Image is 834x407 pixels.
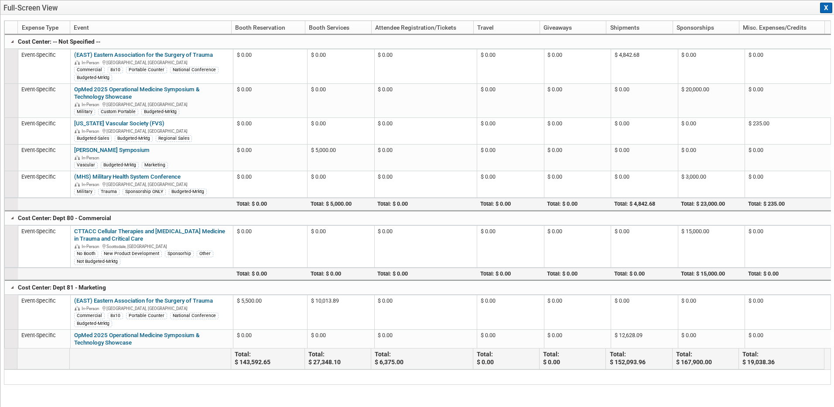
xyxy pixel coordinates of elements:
[5,283,109,292] p: Cost Center: Dept 81 - Marketing
[544,118,611,145] td: $ 0.00
[611,198,678,210] td: Total: $ 4,842.68
[18,295,71,330] td: Event-Specific
[738,348,824,369] td: Total: $ 19,038.36
[82,60,102,65] span: In-Person
[233,84,307,118] td: $ 0.00
[544,49,611,84] td: $ 0.00
[169,189,207,195] div: Budgeted-Mrktg
[374,171,477,198] td: $ 0.00
[745,268,831,280] td: Total: $ 0.00
[18,84,71,118] td: Event-Specific
[673,21,739,34] th: Sponsorships
[544,198,611,210] td: Total: $ 0.00
[307,198,374,210] td: Total: $ 5,000.00
[170,313,219,319] div: National Conference
[374,84,477,118] td: $ 0.00
[539,348,605,369] td: Total: $ 0.00
[307,330,374,364] td: $ 0.00
[544,171,611,198] td: $ 0.00
[74,228,225,242] a: CTTACC Cellular Therapies and [MEDICAL_DATA] Medicine in Trauma and Critical Care
[611,330,678,364] td: $ 12,628.09
[101,251,162,257] div: New Product Development
[18,49,71,84] td: Event-Specific
[74,120,164,127] a: [US_STATE] Vascular Society (FVS)
[307,118,374,145] td: $ 0.00
[745,171,831,198] td: $ 0.00
[307,295,374,330] td: $ 10,013.89
[307,225,374,268] td: $ 0.00
[739,21,824,34] th: Misc. Expenses/Credits
[74,181,230,187] div: [GEOGRAPHIC_DATA], [GEOGRAPHIC_DATA]
[374,49,477,84] td: $ 0.00
[126,67,167,73] div: Portable Counter
[74,52,213,58] a: (EAST) Eastern Association for the Surgery of Trauma
[307,49,374,84] td: $ 0.00
[70,21,231,34] th: Event
[82,306,102,311] span: In-Person
[745,295,831,330] td: $ 0.00
[678,198,745,210] td: Total: $ 23,000.00
[544,330,611,364] td: $ 0.00
[233,295,307,330] td: $ 5,500.00
[611,225,678,268] td: $ 0.00
[142,162,168,169] div: Marketing
[75,182,80,186] img: In-Person Event
[74,67,105,73] div: Commercial
[18,330,71,364] td: Event-Specific
[115,135,153,142] div: Budgeted-Mrktg
[233,268,307,280] td: Total: $ 0.00
[611,295,678,330] td: $ 0.00
[233,171,307,198] td: $ 0.00
[74,189,95,195] div: Military
[17,21,70,34] th: Expense Type
[745,84,831,118] td: $ 0.00
[544,295,611,330] td: $ 0.00
[745,145,831,171] td: $ 0.00
[156,135,192,142] div: Regional Sales
[477,118,544,145] td: $ 0.00
[611,171,678,198] td: $ 0.00
[540,21,606,34] th: Giveaways
[98,109,138,115] div: Custom Portable
[745,330,831,364] td: $ 0.00
[233,145,307,171] td: $ 0.00
[678,118,745,145] td: $ 0.00
[304,348,371,369] td: Total: $ 27,348.10
[75,155,80,160] img: In-Person Event
[18,118,71,145] td: Event-Specific
[374,118,477,145] td: $ 0.00
[544,225,611,268] td: $ 0.00
[307,268,374,280] td: Total: $ 0.00
[477,171,544,198] td: $ 0.00
[74,305,230,311] div: [GEOGRAPHIC_DATA], [GEOGRAPHIC_DATA]
[74,86,199,100] a: OpMed 2025 Operational Medicine Symposium & Technology Showcase
[233,198,307,210] td: Total: $ 0.00
[165,251,194,257] div: Sponsorhip
[745,49,831,84] td: $ 0.00
[74,347,230,353] div: [GEOGRAPHIC_DATA], [GEOGRAPHIC_DATA]
[473,21,540,34] th: Travel
[544,268,611,280] td: Total: $ 0.00
[305,21,371,34] th: Booth Services
[108,313,123,319] div: 8x10
[678,84,745,118] td: $ 20,000.00
[82,102,102,107] span: In-Person
[473,348,539,369] td: Total: $ 0.00
[374,225,477,268] td: $ 0.00
[74,297,213,304] a: (EAST) Eastern Association for the Surgery of Trauma
[233,49,307,84] td: $ 0.00
[477,225,544,268] td: $ 0.00
[477,268,544,280] td: Total: $ 0.00
[18,145,71,171] td: Event-Specific
[611,49,678,84] td: $ 4,842.68
[745,198,831,210] td: Total: $ 235.00
[820,3,832,13] button: X
[98,189,120,195] div: Trauma
[233,225,307,268] td: $ 0.00
[74,251,98,257] div: No Booth
[74,147,150,153] a: [PERSON_NAME] Symposium
[75,60,80,65] img: In-Person Event
[371,348,473,369] td: Total: $ 6,375.00
[74,321,112,327] div: Budgeted-Mrktg
[74,259,120,265] div: Not Budgeted-Mrktg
